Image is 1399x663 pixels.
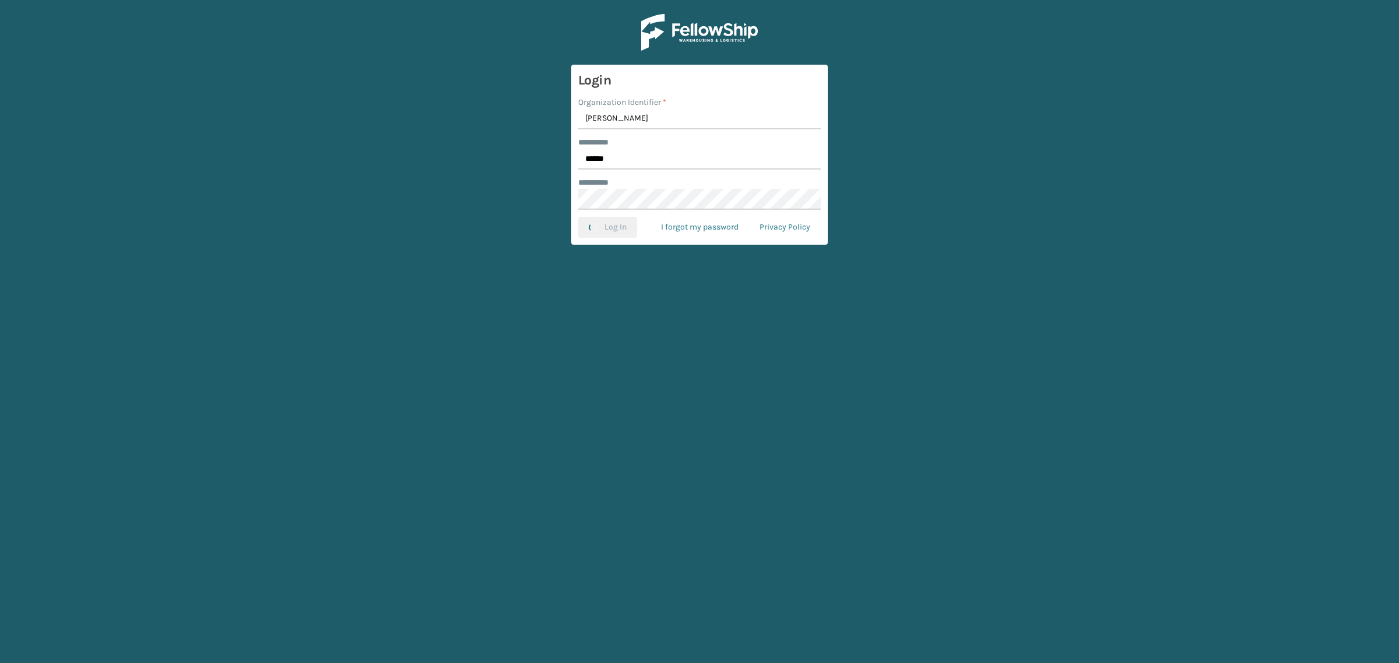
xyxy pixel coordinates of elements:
img: Logo [641,14,758,51]
h3: Login [578,72,821,89]
a: Privacy Policy [749,217,821,238]
label: Organization Identifier [578,96,666,108]
a: I forgot my password [651,217,749,238]
button: Log In [578,217,637,238]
